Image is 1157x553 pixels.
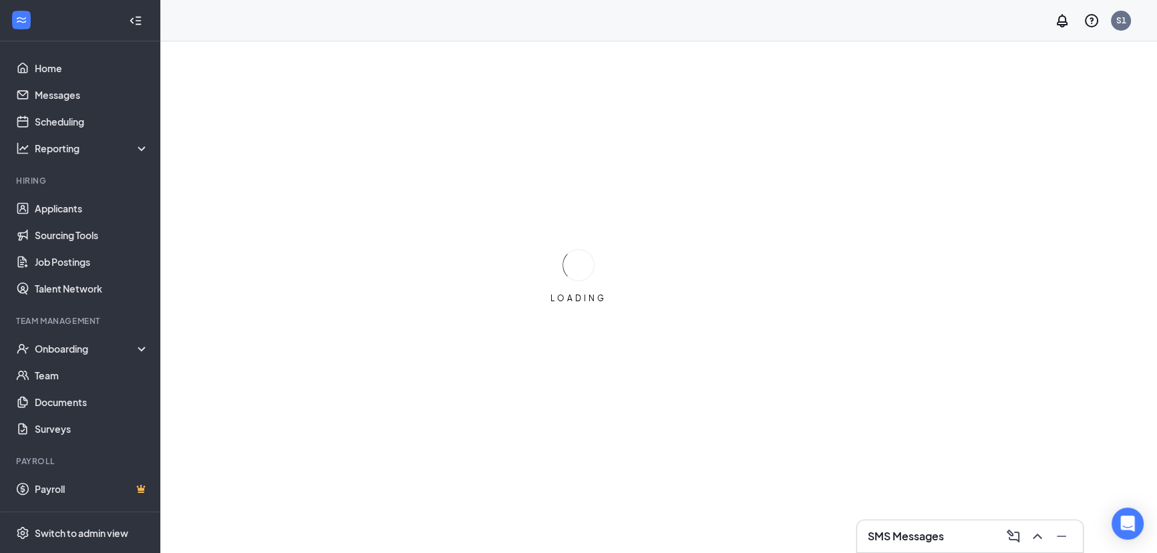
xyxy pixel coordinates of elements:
svg: WorkstreamLogo [15,13,28,27]
svg: Notifications [1054,13,1070,29]
div: Open Intercom Messenger [1112,508,1144,540]
div: S1 [1116,15,1126,26]
a: Talent Network [35,275,149,302]
a: Job Postings [35,248,149,275]
svg: Minimize [1053,528,1069,544]
button: ComposeMessage [1003,526,1024,547]
svg: UserCheck [16,342,29,355]
a: PayrollCrown [35,476,149,502]
a: Scheduling [35,108,149,135]
svg: QuestionInfo [1084,13,1100,29]
a: Messages [35,81,149,108]
div: Reporting [35,142,150,155]
a: Sourcing Tools [35,222,149,248]
div: Hiring [16,175,146,186]
div: Onboarding [35,342,138,355]
svg: ComposeMessage [1005,528,1021,544]
div: LOADING [545,293,612,304]
a: Documents [35,389,149,415]
a: Applicants [35,195,149,222]
svg: Analysis [16,142,29,155]
div: Team Management [16,315,146,327]
a: Team [35,362,149,389]
a: Surveys [35,415,149,442]
svg: Collapse [129,14,142,27]
svg: ChevronUp [1029,528,1045,544]
a: Home [35,55,149,81]
button: ChevronUp [1027,526,1048,547]
svg: Settings [16,526,29,540]
h3: SMS Messages [868,529,944,544]
button: Minimize [1051,526,1072,547]
div: Switch to admin view [35,526,128,540]
div: Payroll [16,455,146,467]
